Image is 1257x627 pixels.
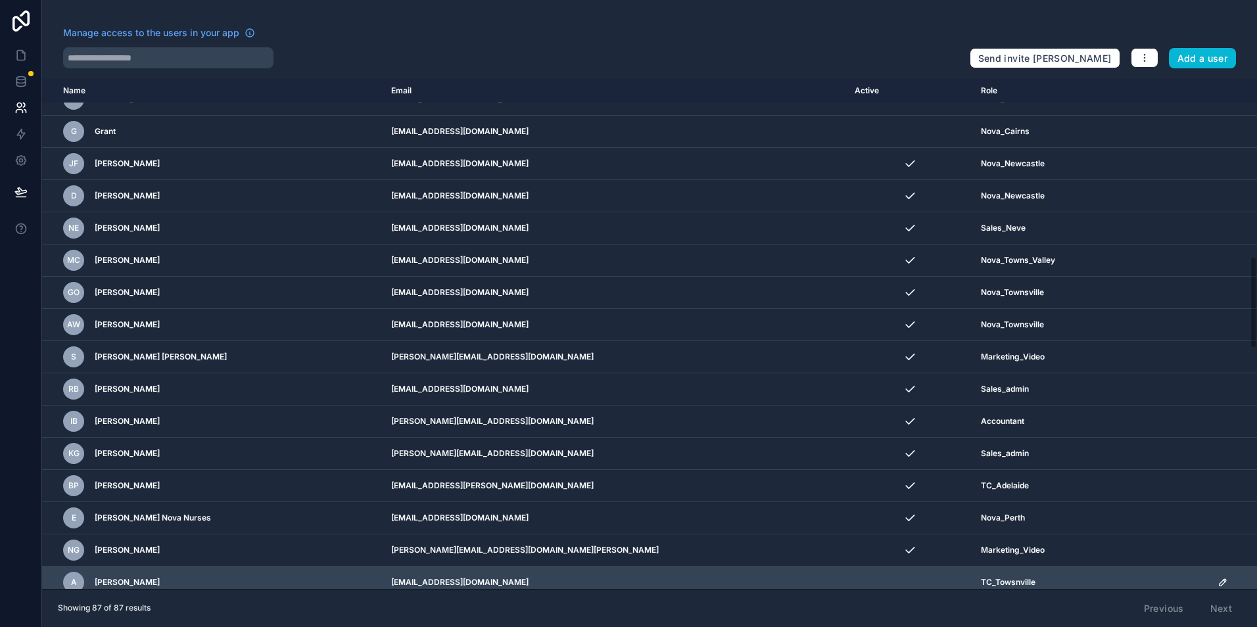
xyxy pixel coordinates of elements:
[95,223,160,233] span: [PERSON_NAME]
[67,255,80,266] span: MC
[383,79,847,103] th: Email
[95,126,116,137] span: Grant
[69,158,78,169] span: JF
[383,406,847,438] td: [PERSON_NAME][EMAIL_ADDRESS][DOMAIN_NAME]
[63,26,239,39] span: Manage access to the users in your app
[981,448,1029,459] span: Sales_admin
[68,545,80,555] span: NG
[981,352,1045,362] span: Marketing_Video
[981,223,1026,233] span: Sales_Neve
[383,438,847,470] td: [PERSON_NAME][EMAIL_ADDRESS][DOMAIN_NAME]
[383,373,847,406] td: [EMAIL_ADDRESS][DOMAIN_NAME]
[95,384,160,394] span: [PERSON_NAME]
[95,352,227,362] span: [PERSON_NAME] [PERSON_NAME]
[981,191,1045,201] span: Nova_Newcastle
[70,416,78,427] span: IB
[981,126,1030,137] span: Nova_Cairns
[383,116,847,148] td: [EMAIL_ADDRESS][DOMAIN_NAME]
[71,191,77,201] span: D
[383,148,847,180] td: [EMAIL_ADDRESS][DOMAIN_NAME]
[847,79,973,103] th: Active
[981,158,1045,169] span: Nova_Newcastle
[68,384,79,394] span: RB
[95,158,160,169] span: [PERSON_NAME]
[95,319,160,330] span: [PERSON_NAME]
[71,577,77,588] span: A
[383,309,847,341] td: [EMAIL_ADDRESS][DOMAIN_NAME]
[71,126,77,137] span: G
[68,448,80,459] span: KG
[95,287,160,298] span: [PERSON_NAME]
[63,26,255,39] a: Manage access to the users in your app
[95,577,160,588] span: [PERSON_NAME]
[71,352,76,362] span: S
[1169,48,1237,69] button: Add a user
[58,603,151,613] span: Showing 87 of 87 results
[383,502,847,534] td: [EMAIL_ADDRESS][DOMAIN_NAME]
[42,79,383,103] th: Name
[981,480,1029,491] span: TC_Adelaide
[95,513,211,523] span: [PERSON_NAME] Nova Nurses
[970,48,1120,69] button: Send invite [PERSON_NAME]
[981,319,1044,330] span: Nova_Townsville
[383,534,847,567] td: [PERSON_NAME][EMAIL_ADDRESS][DOMAIN_NAME][PERSON_NAME]
[95,191,160,201] span: [PERSON_NAME]
[95,448,160,459] span: [PERSON_NAME]
[981,513,1025,523] span: Nova_Perth
[383,180,847,212] td: [EMAIL_ADDRESS][DOMAIN_NAME]
[67,319,80,330] span: AW
[68,480,79,491] span: BP
[95,416,160,427] span: [PERSON_NAME]
[383,567,847,599] td: [EMAIL_ADDRESS][DOMAIN_NAME]
[72,513,76,523] span: E
[42,79,1257,589] div: scrollable content
[973,79,1210,103] th: Role
[981,255,1055,266] span: Nova_Towns_Valley
[981,416,1024,427] span: Accountant
[383,277,847,309] td: [EMAIL_ADDRESS][DOMAIN_NAME]
[68,223,79,233] span: NE
[95,255,160,266] span: [PERSON_NAME]
[383,244,847,277] td: [EMAIL_ADDRESS][DOMAIN_NAME]
[383,470,847,502] td: [EMAIL_ADDRESS][PERSON_NAME][DOMAIN_NAME]
[383,341,847,373] td: [PERSON_NAME][EMAIL_ADDRESS][DOMAIN_NAME]
[981,577,1035,588] span: TC_Towsnville
[981,384,1029,394] span: Sales_admin
[383,212,847,244] td: [EMAIL_ADDRESS][DOMAIN_NAME]
[95,545,160,555] span: [PERSON_NAME]
[68,287,80,298] span: GO
[981,545,1045,555] span: Marketing_Video
[981,287,1044,298] span: Nova_Townsville
[95,480,160,491] span: [PERSON_NAME]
